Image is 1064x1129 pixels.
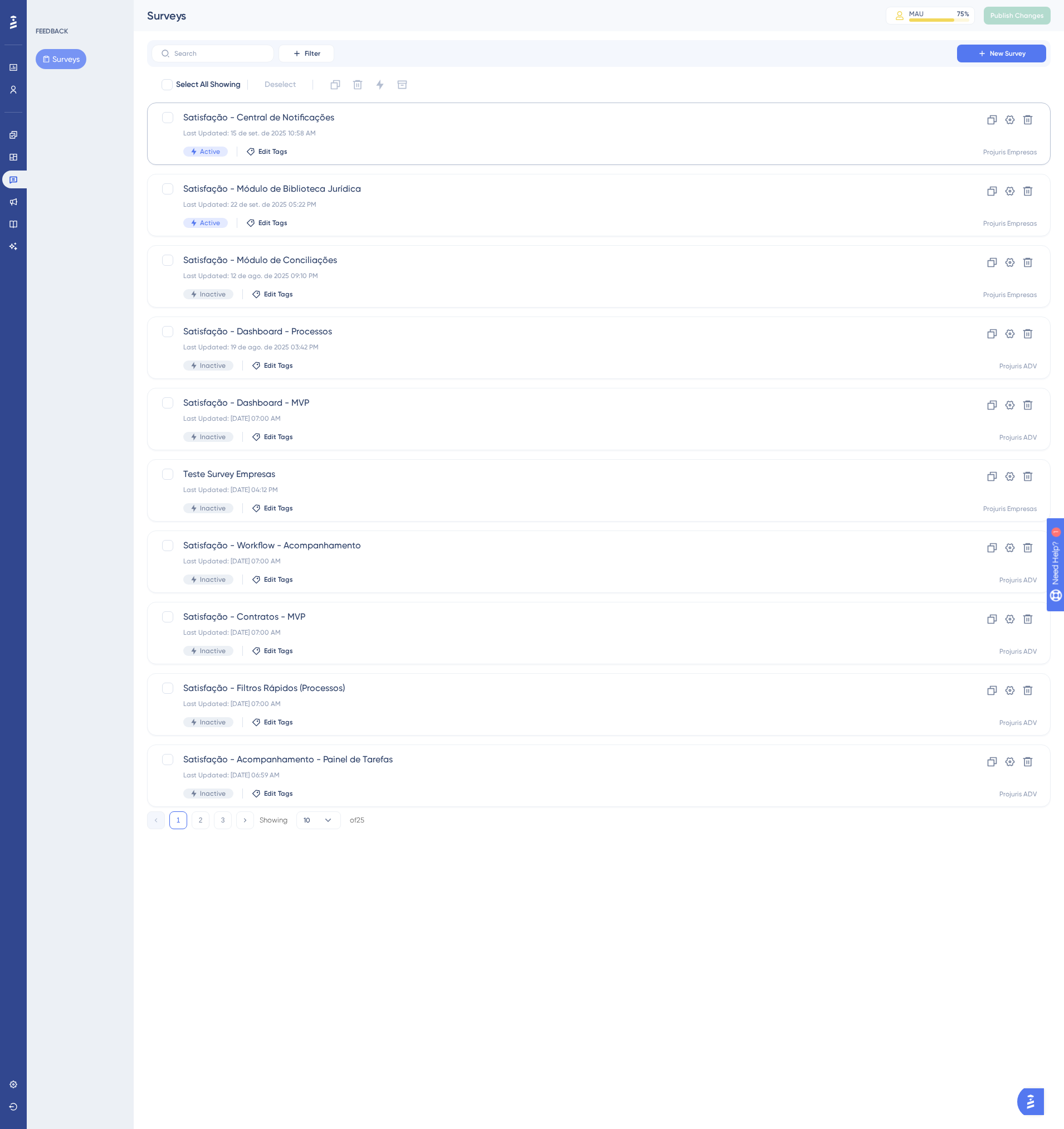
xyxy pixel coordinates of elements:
[183,129,925,138] div: Last Updated: 15 de set. de 2025 10:58 AM
[183,111,925,124] span: Satisfação - Central de Notificações
[990,49,1026,58] span: New Survey
[200,718,226,727] span: Inactive
[999,362,1037,371] div: Projuris ADV
[200,147,220,156] span: Active
[957,45,1046,62] button: New Survey
[183,343,925,352] div: Last Updated: 19 de ago. de 2025 03:42 PM
[350,815,364,825] div: of 25
[264,361,293,370] span: Edit Tags
[183,557,925,566] div: Last Updated: [DATE] 07:00 AM
[214,811,232,829] button: 3
[258,218,287,227] span: Edit Tags
[200,218,220,227] span: Active
[246,147,287,156] button: Edit Tags
[77,6,81,14] div: 1
[183,200,925,209] div: Last Updated: 22 de set. de 2025 05:22 PM
[305,49,320,58] span: Filter
[183,271,925,280] div: Last Updated: 12 de ago. de 2025 09:10 PM
[990,11,1044,20] span: Publish Changes
[264,575,293,584] span: Edit Tags
[999,718,1037,727] div: Projuris ADV
[200,789,226,798] span: Inactive
[264,432,293,441] span: Edit Tags
[999,576,1037,585] div: Projuris ADV
[252,361,293,370] button: Edit Tags
[296,811,341,829] button: 10
[169,811,187,829] button: 1
[26,3,70,16] span: Need Help?
[252,646,293,655] button: Edit Tags
[183,325,925,338] span: Satisfação - Dashboard - Processos
[246,218,287,227] button: Edit Tags
[983,504,1037,513] div: Projuris Empresas
[183,468,925,481] span: Teste Survey Empresas
[264,789,293,798] span: Edit Tags
[183,182,925,196] span: Satisfação - Módulo de Biblioteca Jurídica
[957,9,969,18] div: 75 %
[255,75,306,95] button: Deselect
[200,432,226,441] span: Inactive
[984,7,1051,25] button: Publish Changes
[264,718,293,727] span: Edit Tags
[200,290,226,299] span: Inactive
[183,539,925,552] span: Satisfação - Workflow - Acompanhamento
[983,219,1037,228] div: Projuris Empresas
[200,575,226,584] span: Inactive
[192,811,209,829] button: 2
[183,628,925,637] div: Last Updated: [DATE] 07:00 AM
[183,414,925,423] div: Last Updated: [DATE] 07:00 AM
[183,682,925,695] span: Satisfação - Filtros Rápidos (Processos)
[252,290,293,299] button: Edit Tags
[260,815,287,825] div: Showing
[252,789,293,798] button: Edit Tags
[183,753,925,766] span: Satisfação - Acompanhamento - Painel de Tarefas
[183,396,925,410] span: Satisfação - Dashboard - MVP
[909,9,924,18] div: MAU
[36,49,86,69] button: Surveys
[304,816,310,825] span: 10
[264,646,293,655] span: Edit Tags
[265,78,296,91] span: Deselect
[183,771,925,780] div: Last Updated: [DATE] 06:59 AM
[1017,1085,1051,1118] iframe: UserGuiding AI Assistant Launcher
[183,254,925,267] span: Satisfação - Módulo de Conciliações
[252,432,293,441] button: Edit Tags
[183,485,925,494] div: Last Updated: [DATE] 04:12 PM
[279,45,334,62] button: Filter
[258,147,287,156] span: Edit Tags
[264,504,293,513] span: Edit Tags
[200,361,226,370] span: Inactive
[252,575,293,584] button: Edit Tags
[264,290,293,299] span: Edit Tags
[999,433,1037,442] div: Projuris ADV
[183,699,925,708] div: Last Updated: [DATE] 07:00 AM
[200,504,226,513] span: Inactive
[999,790,1037,799] div: Projuris ADV
[252,718,293,727] button: Edit Tags
[999,647,1037,656] div: Projuris ADV
[252,504,293,513] button: Edit Tags
[147,8,858,23] div: Surveys
[983,148,1037,157] div: Projuris Empresas
[183,610,925,624] span: Satisfação - Contratos - MVP
[36,27,68,36] div: FEEDBACK
[176,78,241,91] span: Select All Showing
[200,646,226,655] span: Inactive
[174,50,265,57] input: Search
[983,290,1037,299] div: Projuris Empresas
